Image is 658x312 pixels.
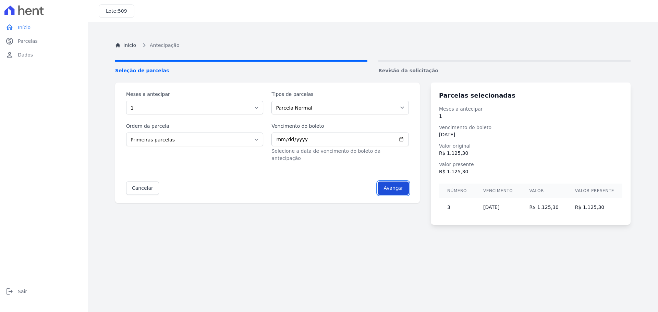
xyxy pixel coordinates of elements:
td: R$ 1.125,30 [521,198,566,217]
label: Meses a antecipar [126,91,263,98]
span: Parcelas [18,38,38,45]
td: R$ 1.125,30 [567,198,622,217]
p: Selecione a data de vencimento do boleto da antecipação [271,148,409,162]
td: 3 [439,198,475,217]
dd: R$ 1.125,30 [439,150,622,157]
a: Inicio [115,42,136,49]
dd: 1 [439,113,622,120]
span: Sair [18,288,27,295]
i: logout [5,287,14,296]
h3: Lote: [106,8,127,15]
nav: Progress [115,60,631,74]
label: Vencimento do boleto [271,123,409,130]
td: [DATE] [475,198,521,217]
th: Valor [521,184,566,198]
span: Seleção de parcelas [115,67,367,74]
th: Valor presente [567,184,622,198]
dt: Valor original [439,142,622,150]
a: logoutSair [3,285,85,298]
nav: Breadcrumb [115,41,631,49]
a: Cancelar [126,182,159,195]
label: Tipos de parcelas [271,91,409,98]
dt: Meses a antecipar [439,105,622,113]
th: Número [439,184,475,198]
span: 509 [118,8,127,14]
label: Ordem da parcela [126,123,263,130]
dt: Vencimento do boleto [439,124,622,131]
dd: [DATE] [439,131,622,138]
i: paid [5,37,14,45]
span: Início [18,24,31,31]
dd: R$ 1.125,30 [439,168,622,175]
th: Vencimento [475,184,521,198]
i: home [5,23,14,32]
h3: Parcelas selecionadas [439,91,622,100]
span: Antecipação [150,42,179,49]
a: paidParcelas [3,34,85,48]
a: homeInício [3,21,85,34]
a: personDados [3,48,85,62]
dt: Valor presente [439,161,622,168]
span: Dados [18,51,33,58]
i: person [5,51,14,59]
span: Revisão da solicitação [378,67,631,74]
input: Avançar [378,182,409,195]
